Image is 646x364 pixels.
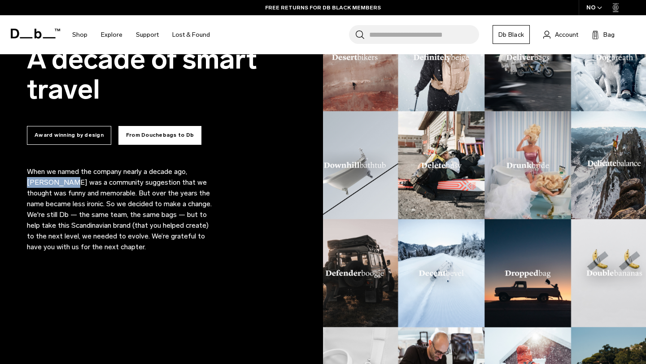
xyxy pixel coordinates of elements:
[118,126,201,145] button: From Douchebags to Db
[493,25,530,44] a: Db Black
[172,19,210,51] a: Lost & Found
[265,4,381,12] a: FREE RETURNS FOR DB BLACK MEMBERS
[27,166,215,252] p: When we named the company nearly a decade ago, [PERSON_NAME] was a community suggestion that we t...
[65,15,217,54] nav: Main Navigation
[101,19,122,51] a: Explore
[27,126,111,145] button: Award winning by design
[592,29,615,40] button: Bag
[543,29,578,40] a: Account
[27,44,296,104] h2: A decade of smart travel
[603,30,615,39] span: Bag
[555,30,578,39] span: Account
[136,19,159,51] a: Support
[72,19,87,51] a: Shop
